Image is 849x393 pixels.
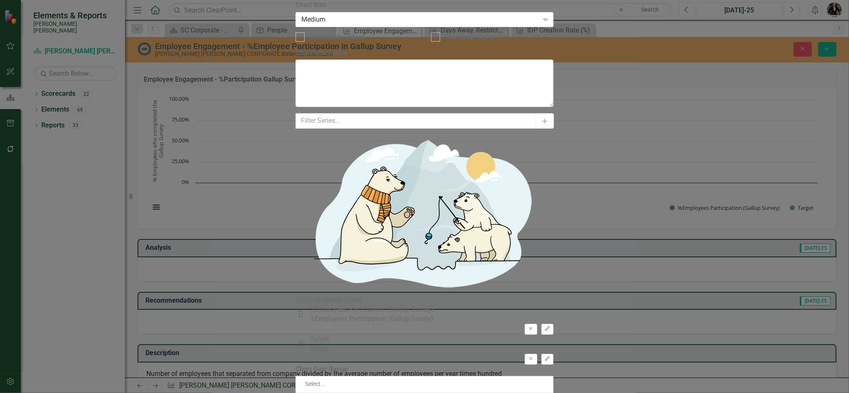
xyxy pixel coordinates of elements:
div: Medium [301,15,539,24]
label: Chart Date Range [296,365,553,374]
div: Target [311,335,329,344]
div: %Employees Participation (Gallup Survey) [311,305,434,314]
div: Select... [305,380,544,388]
div: Target [311,344,329,354]
input: Filter Series... [296,113,536,129]
img: No results found [296,129,546,295]
div: Interpolate Values [310,32,365,42]
div: Transpose Axes [445,32,493,42]
div: %Employees Participation (Gallup Survey) [311,314,434,324]
label: Chart Description [296,48,553,58]
label: Chart Size [296,0,553,10]
div: Sorry, no results found. [296,295,553,305]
